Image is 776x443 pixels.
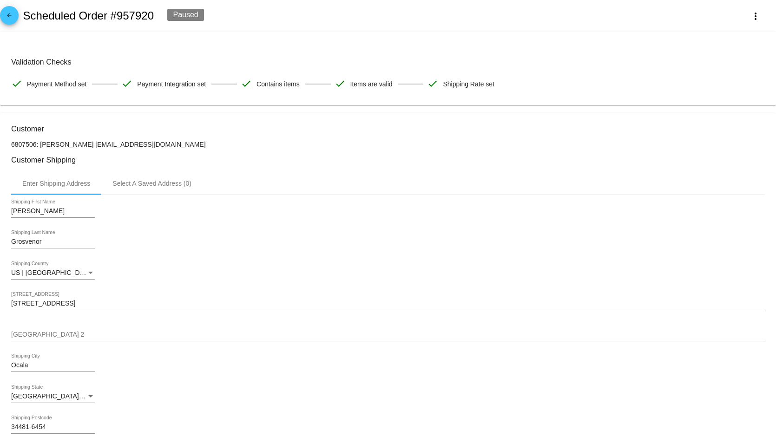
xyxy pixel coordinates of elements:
[27,74,86,94] span: Payment Method set
[350,74,393,94] span: Items are valid
[335,78,346,89] mat-icon: check
[241,78,252,89] mat-icon: check
[23,9,154,22] h2: Scheduled Order #957920
[11,78,22,89] mat-icon: check
[137,74,206,94] span: Payment Integration set
[11,156,765,164] h3: Customer Shipping
[11,124,765,133] h3: Customer
[443,74,494,94] span: Shipping Rate set
[11,392,120,400] span: [GEOGRAPHIC_DATA] | [US_STATE]
[11,269,95,277] mat-select: Shipping Country
[121,78,132,89] mat-icon: check
[11,208,95,215] input: Shipping First Name
[11,238,95,246] input: Shipping Last Name
[112,180,191,187] div: Select A Saved Address (0)
[11,58,765,66] h3: Validation Checks
[256,74,300,94] span: Contains items
[11,141,765,148] p: 6807506: [PERSON_NAME] [EMAIL_ADDRESS][DOMAIN_NAME]
[427,78,438,89] mat-icon: check
[11,331,765,339] input: Shipping Street 2
[167,9,204,21] div: Paused
[11,393,95,400] mat-select: Shipping State
[22,180,90,187] div: Enter Shipping Address
[11,362,95,369] input: Shipping City
[11,300,765,307] input: Shipping Street 1
[4,12,15,23] mat-icon: arrow_back
[11,423,95,431] input: Shipping Postcode
[750,11,761,22] mat-icon: more_vert
[11,269,93,276] span: US | [GEOGRAPHIC_DATA]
